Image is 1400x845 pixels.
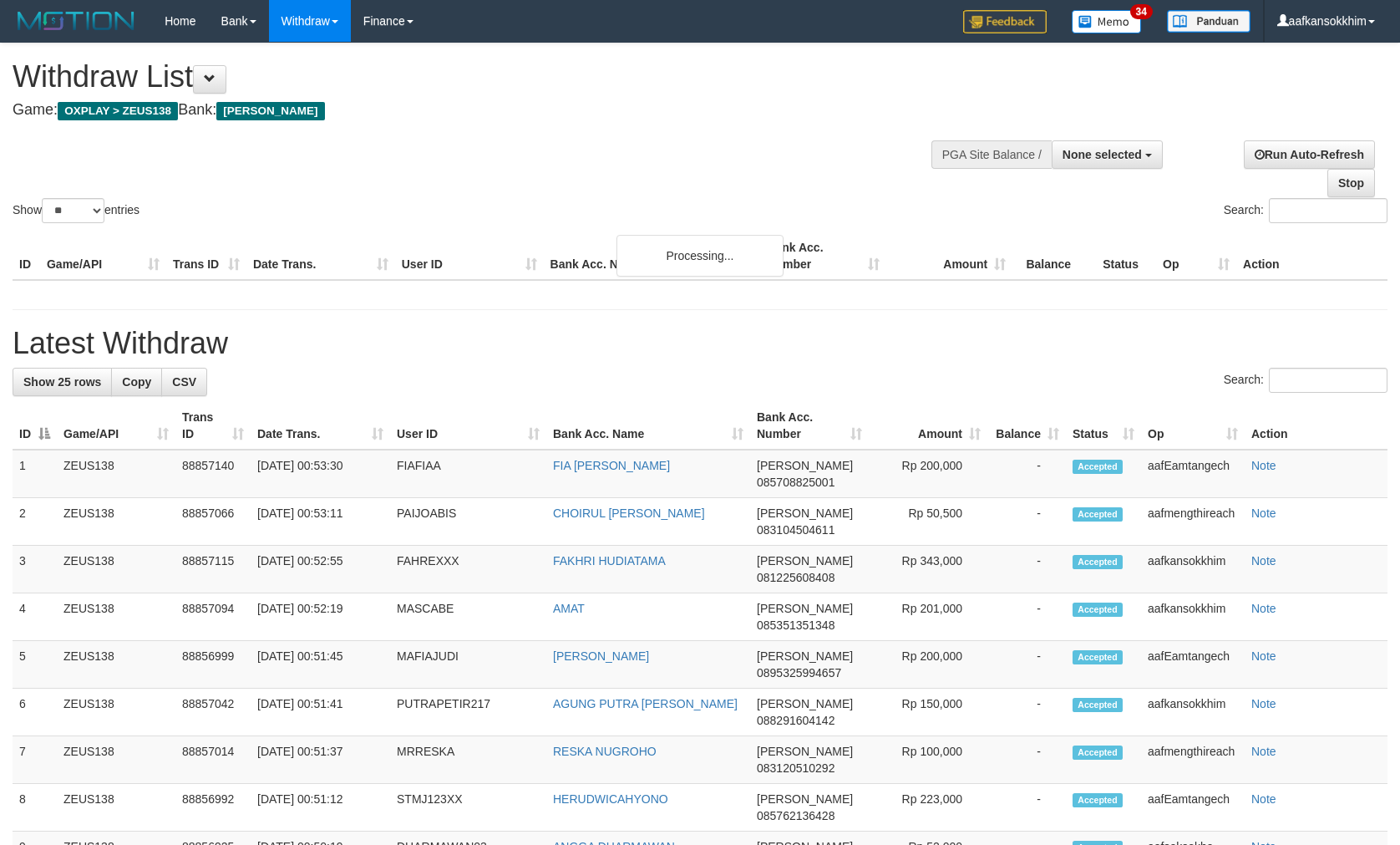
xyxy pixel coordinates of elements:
span: Accepted [1073,460,1123,474]
span: Copy 085762136428 to clipboard [757,809,834,822]
a: FIA [PERSON_NAME] [553,459,670,472]
td: 88857115 [175,546,251,593]
td: aafkansokkhim [1141,546,1245,593]
button: None selected [1052,140,1163,169]
a: Note [1251,554,1276,568]
td: STMJ123XX [390,784,546,832]
h4: Game: Bank: [13,102,916,119]
td: - [987,450,1066,498]
span: Copy 083104504611 to clipboard [757,523,834,537]
td: aafmengthireach [1141,736,1245,784]
td: 88857094 [175,593,251,641]
span: Copy 083120510292 to clipboard [757,761,834,775]
span: Accepted [1073,650,1123,664]
a: CHOIRUL [PERSON_NAME] [553,506,705,520]
td: - [987,689,1066,736]
th: User ID: activate to sort column ascending [390,402,546,450]
td: MRRESKA [390,736,546,784]
td: [DATE] 00:51:45 [251,641,390,689]
span: Accepted [1073,603,1123,617]
span: [PERSON_NAME] [757,649,853,663]
a: FAKHRI HUDIATAMA [553,554,666,568]
span: Accepted [1073,698,1123,712]
td: 88857014 [175,736,251,784]
select: Showentries [42,198,104,223]
img: Feedback.jpg [963,10,1047,33]
th: Status [1096,232,1156,280]
label: Search: [1224,198,1387,223]
h1: Latest Withdraw [13,327,1387,360]
td: MAFIAJUDI [390,641,546,689]
th: Action [1236,232,1387,280]
td: aafEamtangech [1141,784,1245,832]
span: OXPLAY > ZEUS138 [58,102,178,120]
td: - [987,498,1066,546]
td: 7 [13,736,57,784]
a: HERUDWICAHYONO [553,792,668,806]
td: 3 [13,546,57,593]
span: Copy 0895325994657 to clipboard [757,666,841,680]
td: [DATE] 00:53:11 [251,498,390,546]
a: Note [1251,697,1276,710]
td: ZEUS138 [57,736,175,784]
td: 2 [13,498,57,546]
a: Note [1251,649,1276,663]
td: 1 [13,450,57,498]
td: 88857140 [175,450,251,498]
td: 88857066 [175,498,251,546]
th: Trans ID [166,232,246,280]
td: [DATE] 00:51:41 [251,689,390,736]
th: ID: activate to sort column descending [13,402,57,450]
th: Balance: activate to sort column ascending [987,402,1066,450]
a: RESKA NUGROHO [553,745,657,758]
th: Date Trans.: activate to sort column ascending [251,402,390,450]
td: aafEamtangech [1141,641,1245,689]
a: Note [1251,792,1276,806]
div: PGA Site Balance / [931,140,1052,169]
td: 8 [13,784,57,832]
td: aafmengthireach [1141,498,1245,546]
th: User ID [395,232,544,280]
th: ID [13,232,40,280]
span: Copy 085351351348 to clipboard [757,618,834,632]
td: ZEUS138 [57,498,175,546]
span: [PERSON_NAME] [757,506,853,520]
th: Balance [1012,232,1096,280]
td: [DATE] 00:52:19 [251,593,390,641]
span: [PERSON_NAME] [757,602,853,615]
td: Rp 150,000 [869,689,987,736]
span: [PERSON_NAME] [216,102,324,120]
th: Trans ID: activate to sort column ascending [175,402,251,450]
td: - [987,736,1066,784]
input: Search: [1269,368,1387,393]
span: Accepted [1073,555,1123,569]
span: [PERSON_NAME] [757,745,853,758]
a: Note [1251,506,1276,520]
span: 34 [1130,4,1153,19]
span: None selected [1063,148,1142,161]
span: [PERSON_NAME] [757,459,853,472]
td: aafEamtangech [1141,450,1245,498]
td: 88856992 [175,784,251,832]
td: 4 [13,593,57,641]
span: CSV [172,375,196,389]
td: ZEUS138 [57,593,175,641]
td: [DATE] 00:51:12 [251,784,390,832]
th: Bank Acc. Number [760,232,886,280]
a: CSV [161,368,207,396]
td: Rp 223,000 [869,784,987,832]
td: 5 [13,641,57,689]
a: [PERSON_NAME] [553,649,649,663]
td: 6 [13,689,57,736]
td: FIAFIAA [390,450,546,498]
span: Accepted [1073,793,1123,807]
span: Accepted [1073,746,1123,760]
td: 88856999 [175,641,251,689]
img: panduan.png [1167,10,1250,33]
td: Rp 100,000 [869,736,987,784]
th: Op: activate to sort column ascending [1141,402,1245,450]
td: 88857042 [175,689,251,736]
span: Accepted [1073,507,1123,522]
th: Bank Acc. Name [544,232,761,280]
span: [PERSON_NAME] [757,792,853,806]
